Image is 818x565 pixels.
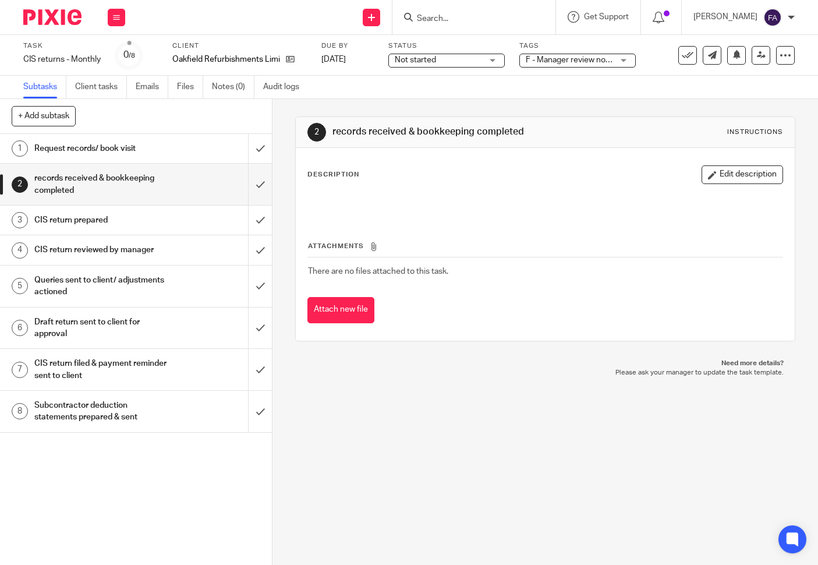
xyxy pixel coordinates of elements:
button: Attach new file [307,297,374,323]
a: Client tasks [75,76,127,98]
div: 7 [12,362,28,378]
img: Pixie [23,9,82,25]
span: Not started [395,56,436,64]
h1: CIS return filed & payment reminder sent to client [34,355,169,384]
p: Oakfield Refurbishments Limited [172,54,280,65]
button: Edit description [702,165,783,184]
a: Audit logs [263,76,308,98]
small: /8 [129,52,135,59]
h1: CIS return prepared [34,211,169,229]
label: Status [388,41,505,51]
span: There are no files attached to this task. [308,267,448,276]
img: svg%3E [763,8,782,27]
label: Task [23,41,101,51]
a: Files [177,76,203,98]
h1: Queries sent to client/ adjustments actioned [34,271,169,301]
h1: records received & bookkeeping completed [34,169,169,199]
div: 1 [12,140,28,157]
label: Tags [519,41,636,51]
div: 8 [12,403,28,419]
p: Please ask your manager to update the task template. [307,368,784,377]
h1: records received & bookkeeping completed [332,126,570,138]
h1: Request records/ book visit [34,140,169,157]
div: CIS returns - Monthly [23,54,101,65]
span: [DATE] [321,55,346,63]
div: 2 [12,176,28,193]
div: 4 [12,242,28,259]
h1: CIS return reviewed by manager [34,241,169,259]
div: 0 [123,48,135,62]
span: F - Manager review notes to be actioned [526,56,671,64]
span: Attachments [308,243,364,249]
label: Due by [321,41,374,51]
input: Search [416,14,520,24]
div: 2 [307,123,326,142]
div: Instructions [727,128,783,137]
h1: Draft return sent to client for approval [34,313,169,343]
p: [PERSON_NAME] [693,11,757,23]
p: Description [307,170,359,179]
div: 6 [12,320,28,336]
a: Subtasks [23,76,66,98]
label: Client [172,41,307,51]
h1: Subcontractor deduction statements prepared & sent [34,397,169,426]
p: Need more details? [307,359,784,368]
div: 3 [12,212,28,228]
div: 5 [12,278,28,294]
button: + Add subtask [12,106,76,126]
a: Emails [136,76,168,98]
span: Get Support [584,13,629,21]
a: Notes (0) [212,76,254,98]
